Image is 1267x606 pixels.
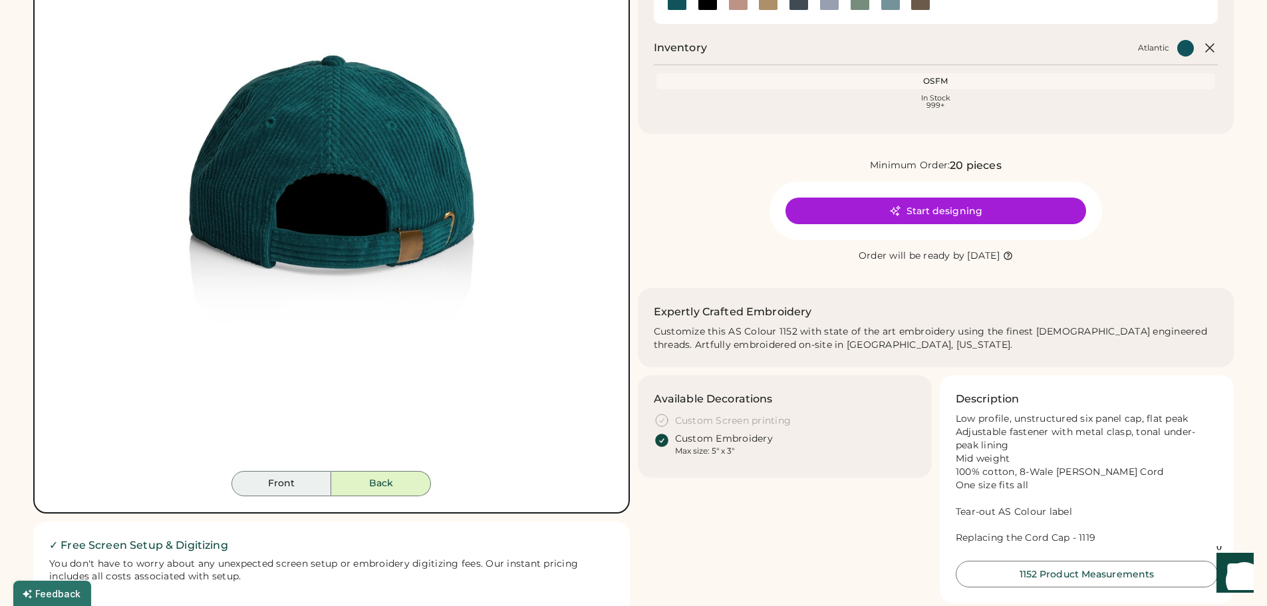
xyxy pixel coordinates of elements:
div: [DATE] [967,249,1000,263]
button: 1152 Product Measurements [956,561,1218,587]
div: Minimum Order: [870,159,950,172]
h2: Inventory [654,40,707,56]
div: Custom Embroidery [675,432,773,446]
h3: Available Decorations [654,391,773,407]
button: Back [331,471,431,496]
div: You don't have to worry about any unexpected screen setup or embroidery digitizing fees. Our inst... [49,557,614,584]
div: 20 pieces [950,158,1001,174]
div: Low profile, unstructured six panel cap, flat peak Adjustable fastener with metal clasp, tonal un... [956,412,1218,545]
div: In Stock 999+ [659,94,1213,109]
iframe: Front Chat [1204,546,1261,603]
div: Max size: 5" x 3" [675,446,734,456]
div: Customize this AS Colour 1152 with state of the art embroidery using the finest [DEMOGRAPHIC_DATA... [654,325,1218,352]
div: Order will be ready by [859,249,965,263]
button: Front [231,471,331,496]
h2: Expertly Crafted Embroidery [654,304,812,320]
h3: Description [956,391,1020,407]
div: OSFM [659,76,1213,86]
h2: ✓ Free Screen Setup & Digitizing [49,537,614,553]
div: Atlantic [1138,43,1169,53]
button: Start designing [785,198,1086,224]
div: Custom Screen printing [675,414,791,428]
